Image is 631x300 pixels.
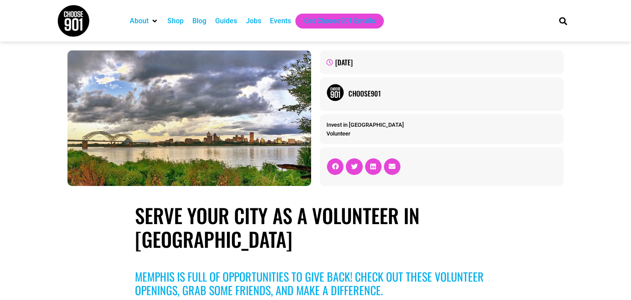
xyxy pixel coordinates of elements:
a: Choose901 [348,88,557,99]
a: Invest in [GEOGRAPHIC_DATA] [326,121,404,128]
div: About [125,14,163,29]
div: Share on linkedin [365,158,382,175]
a: Shop [167,16,184,26]
a: Jobs [246,16,261,26]
h1: Serve Your City as a Volunteer in [GEOGRAPHIC_DATA] [135,204,496,251]
time: [DATE] [335,57,353,68]
div: Share on twitter [346,158,362,175]
img: Picture of Choose901 [326,84,344,101]
a: Events [270,16,291,26]
a: Guides [215,16,237,26]
a: Volunteer [326,130,351,137]
div: Share on email [384,158,401,175]
div: Share on facebook [327,158,344,175]
a: Blog [192,16,206,26]
h3: Memphis is full of opportunities to give back! Check out these volunteer openings, grab some frie... [135,270,496,297]
nav: Main nav [125,14,544,29]
a: Get Choose901 Emails [304,16,375,26]
a: About [130,16,149,26]
div: Search [556,14,571,28]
